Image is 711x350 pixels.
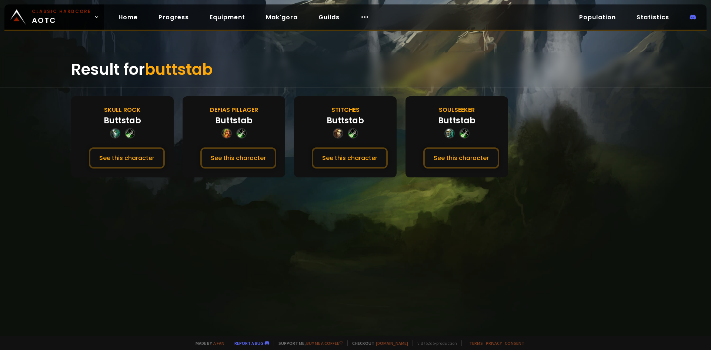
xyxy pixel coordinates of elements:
small: Classic Hardcore [32,8,91,15]
div: Stitches [331,105,360,114]
button: See this character [89,147,165,169]
div: Buttstab [104,114,141,127]
a: Privacy [486,340,502,346]
a: a fan [213,340,224,346]
span: Checkout [347,340,408,346]
a: Buy me a coffee [306,340,343,346]
div: Defias Pillager [210,105,258,114]
a: Home [113,10,144,25]
a: Mak'gora [260,10,304,25]
button: See this character [200,147,276,169]
div: Buttstab [327,114,364,127]
span: Support me, [274,340,343,346]
div: Buttstab [438,114,475,127]
a: Equipment [204,10,251,25]
div: Buttstab [215,114,253,127]
div: Soulseeker [439,105,475,114]
a: Report a bug [234,340,263,346]
a: Terms [469,340,483,346]
span: AOTC [32,8,91,26]
a: Consent [505,340,524,346]
button: See this character [312,147,388,169]
a: Statistics [631,10,675,25]
a: Guilds [313,10,346,25]
a: Progress [153,10,195,25]
a: Classic HardcoreAOTC [4,4,104,30]
a: Population [573,10,622,25]
span: buttstab [145,59,213,80]
a: [DOMAIN_NAME] [376,340,408,346]
span: Made by [191,340,224,346]
div: Skull Rock [104,105,141,114]
div: Result for [71,52,640,87]
span: v. d752d5 - production [413,340,457,346]
button: See this character [423,147,499,169]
